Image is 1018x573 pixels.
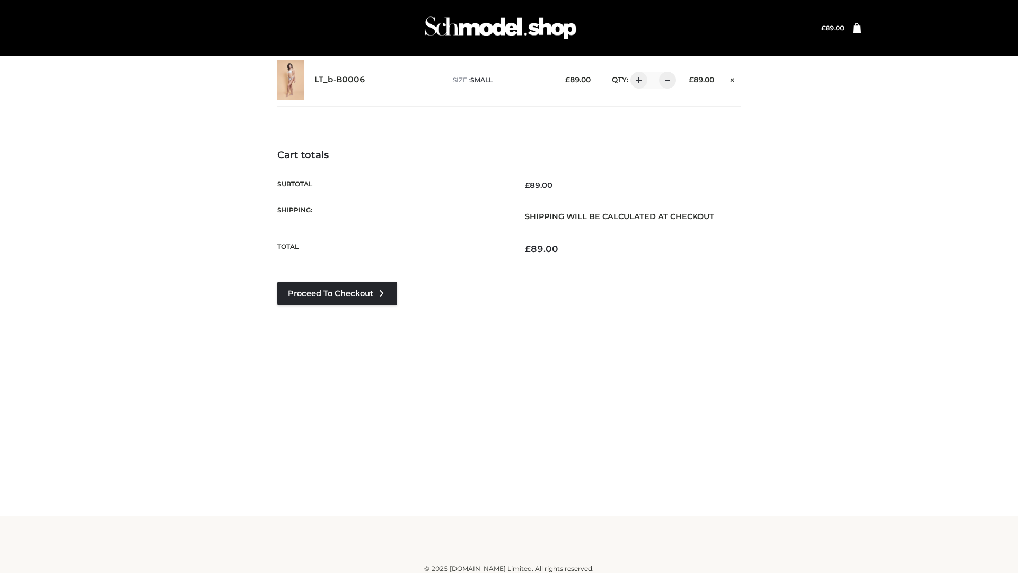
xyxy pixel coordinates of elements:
[525,244,531,254] span: £
[277,198,509,235] th: Shipping:
[689,75,714,84] bdi: 89.00
[725,72,741,85] a: Remove this item
[525,180,530,190] span: £
[277,282,397,305] a: Proceed to Checkout
[277,150,741,161] h4: Cart totals
[821,24,844,32] bdi: 89.00
[277,172,509,198] th: Subtotal
[525,244,558,254] bdi: 89.00
[689,75,694,84] span: £
[565,75,591,84] bdi: 89.00
[314,75,365,85] a: LT_b-B0006
[470,76,493,84] span: SMALL
[565,75,570,84] span: £
[453,75,549,85] p: size :
[525,180,552,190] bdi: 89.00
[421,7,580,49] img: Schmodel Admin 964
[821,24,844,32] a: £89.00
[821,24,826,32] span: £
[277,60,304,100] img: LT_b-B0006 - SMALL
[525,212,714,221] strong: Shipping will be calculated at checkout
[277,235,509,263] th: Total
[601,72,672,89] div: QTY:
